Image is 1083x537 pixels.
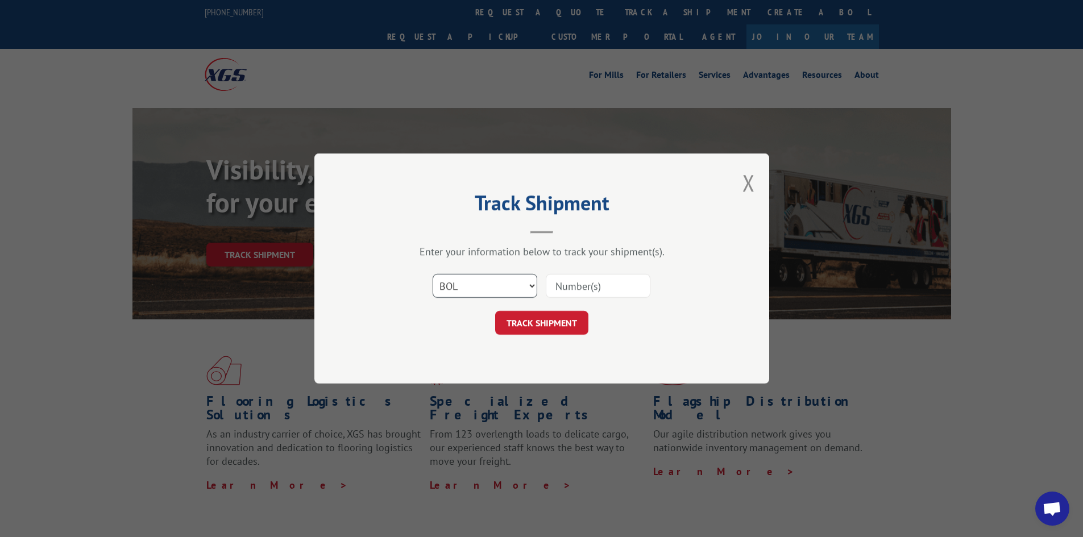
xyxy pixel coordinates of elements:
[371,245,712,258] div: Enter your information below to track your shipment(s).
[546,274,650,298] input: Number(s)
[1035,492,1069,526] div: Open chat
[495,311,588,335] button: TRACK SHIPMENT
[371,195,712,217] h2: Track Shipment
[742,168,755,198] button: Close modal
